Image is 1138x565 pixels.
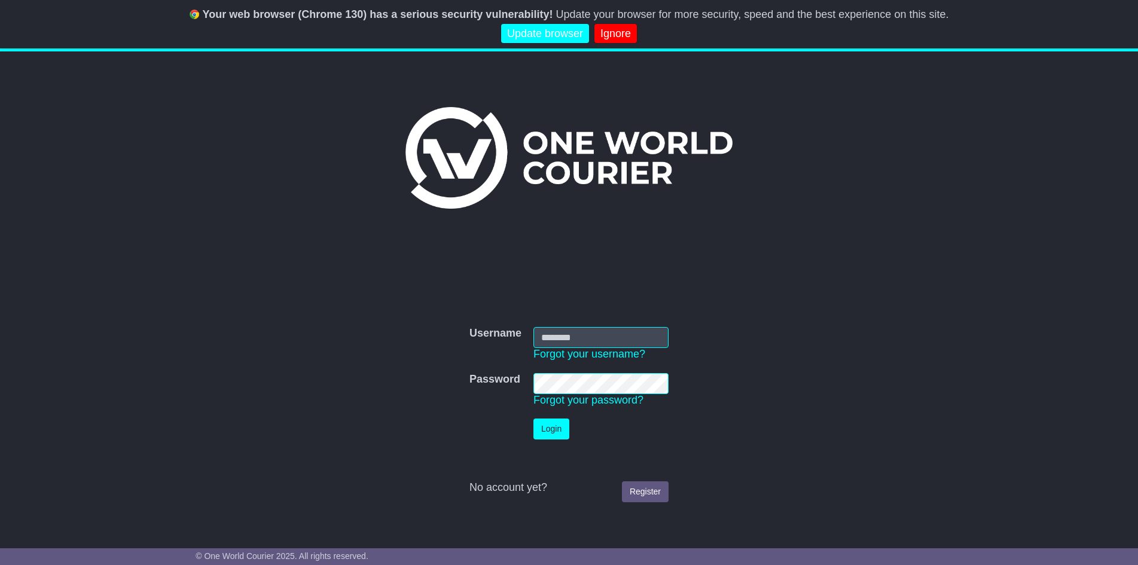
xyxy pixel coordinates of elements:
[533,348,645,360] a: Forgot your username?
[469,327,521,340] label: Username
[533,394,643,406] a: Forgot your password?
[594,24,637,44] a: Ignore
[622,481,669,502] a: Register
[405,107,732,209] img: One World
[533,419,569,439] button: Login
[469,481,669,494] div: No account yet?
[203,8,553,20] b: Your web browser (Chrome 130) has a serious security vulnerability!
[501,24,589,44] a: Update browser
[196,551,368,561] span: © One World Courier 2025. All rights reserved.
[556,8,948,20] span: Update your browser for more security, speed and the best experience on this site.
[469,373,520,386] label: Password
